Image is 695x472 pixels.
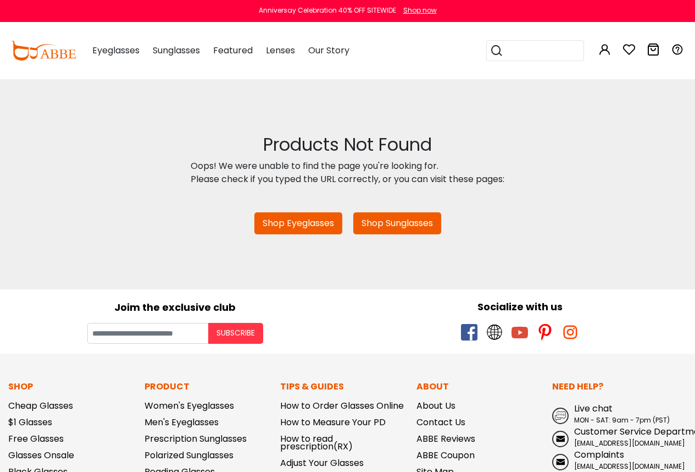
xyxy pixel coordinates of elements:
a: Polarized Sunglasses [144,449,233,462]
span: Eyeglasses [92,44,140,57]
input: Your email [87,323,208,344]
span: Our Story [308,44,349,57]
h2: Products Not Found [191,134,504,155]
span: facebook [461,324,477,341]
div: Please check if you typed the URL correctly, or you can visit these pages: [191,173,504,186]
p: About [416,380,542,393]
span: [EMAIL_ADDRESS][DOMAIN_NAME] [574,462,685,471]
span: Lenses [266,44,295,57]
span: Featured [213,44,253,57]
span: Live chat [574,402,613,415]
p: Tips & Guides [280,380,405,393]
a: ABBE Coupon [416,449,475,462]
a: Glasses Onsale [8,449,74,462]
div: Oops! We were unable to find the page you're looking for. [191,160,504,173]
a: Contact Us [416,416,465,429]
a: Women's Eyeglasses [144,399,234,412]
a: Shop now [398,6,437,15]
div: Anniversay Celebration 40% OFF SITEWIDE [259,6,396,15]
div: Socialize with us [353,299,687,314]
a: How to Order Glasses Online [280,399,404,412]
a: Customer Service Department [EMAIL_ADDRESS][DOMAIN_NAME] [552,425,687,448]
span: Sunglasses [153,44,200,57]
a: Live chat MON - SAT: 9am - 7pm (PST) [552,402,687,425]
span: MON - SAT: 9am - 7pm (PST) [574,415,670,425]
p: Product [144,380,270,393]
a: Cheap Glasses [8,399,73,412]
div: Shop now [403,6,437,15]
a: How to Measure Your PD [280,416,386,429]
a: Shop Eyeglasses [254,212,342,234]
a: Adjust Your Glasses [280,457,364,469]
span: instagram [562,324,579,341]
a: Complaints [EMAIL_ADDRESS][DOMAIN_NAME] [552,448,687,471]
a: ABBE Reviews [416,432,475,445]
a: Men's Eyeglasses [144,416,219,429]
a: $1 Glasses [8,416,52,429]
a: Prescription Sunglasses [144,432,247,445]
span: Complaints [574,448,624,461]
button: Subscribe [208,323,263,344]
p: Shop [8,380,134,393]
img: abbeglasses.com [11,41,76,61]
span: [EMAIL_ADDRESS][DOMAIN_NAME] [574,438,685,448]
a: How to read prescription(RX) [280,432,353,453]
a: Shop Sunglasses [353,212,441,234]
span: youtube [511,324,528,341]
span: twitter [486,324,503,341]
span: pinterest [537,324,553,341]
a: About Us [416,399,455,412]
a: Free Glasses [8,432,64,445]
div: Joim the exclusive club [8,298,342,315]
p: Need Help? [552,380,687,393]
